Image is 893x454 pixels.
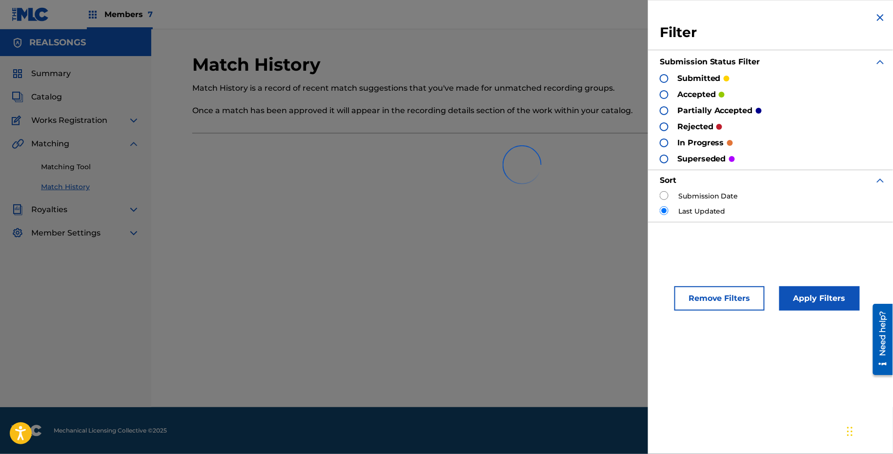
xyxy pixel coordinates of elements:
[674,286,765,311] button: Remove Filters
[874,56,886,68] img: expand
[844,407,893,454] iframe: Chat Widget
[847,417,853,446] div: Drag
[677,89,716,100] p: accepted
[12,91,23,103] img: Catalog
[29,37,86,48] h5: REALSONGS
[678,191,738,201] label: Submission Date
[31,138,69,150] span: Matching
[192,82,700,94] p: Match History is a record of recent match suggestions that you've made for unmatched recording gr...
[31,91,62,103] span: Catalog
[148,10,153,19] span: 7
[12,138,24,150] img: Matching
[12,68,71,79] a: SummarySummary
[12,227,23,239] img: Member Settings
[677,73,721,84] p: submitted
[12,91,62,103] a: CatalogCatalog
[874,12,886,23] img: close
[12,37,23,49] img: Accounts
[660,57,760,66] strong: Submission Status Filter
[128,204,140,216] img: expand
[192,54,325,76] h2: Match History
[128,138,140,150] img: expand
[660,24,886,41] h3: Filter
[12,68,23,79] img: Summary
[497,139,548,190] img: preloader
[41,162,140,172] a: Matching Tool
[104,9,153,20] span: Members
[31,204,67,216] span: Royalties
[31,68,71,79] span: Summary
[12,7,49,21] img: MLC Logo
[31,115,107,126] span: Works Registration
[12,204,23,216] img: Royalties
[192,105,700,117] p: Once a match has been approved it will appear in the recording details section of the work within...
[41,182,140,192] a: Match History
[31,227,101,239] span: Member Settings
[866,300,893,378] iframe: Resource Center
[128,227,140,239] img: expand
[677,121,713,133] p: rejected
[779,286,860,311] button: Apply Filters
[54,426,167,435] span: Mechanical Licensing Collective © 2025
[12,115,24,126] img: Works Registration
[678,206,726,217] label: Last Updated
[677,105,753,117] p: partially accepted
[128,115,140,126] img: expand
[87,9,99,20] img: Top Rightsholders
[874,175,886,186] img: expand
[12,425,42,436] img: logo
